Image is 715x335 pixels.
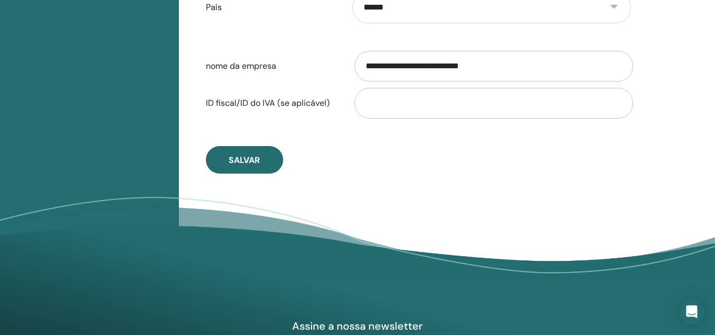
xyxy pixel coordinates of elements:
[198,56,345,76] label: nome da empresa
[679,299,704,324] div: Open Intercom Messenger
[198,93,345,113] label: ID fiscal/ID do IVA (se aplicável)
[206,146,283,174] button: Salvar
[229,155,260,166] span: Salvar
[236,319,480,333] h4: Assine a nossa newsletter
